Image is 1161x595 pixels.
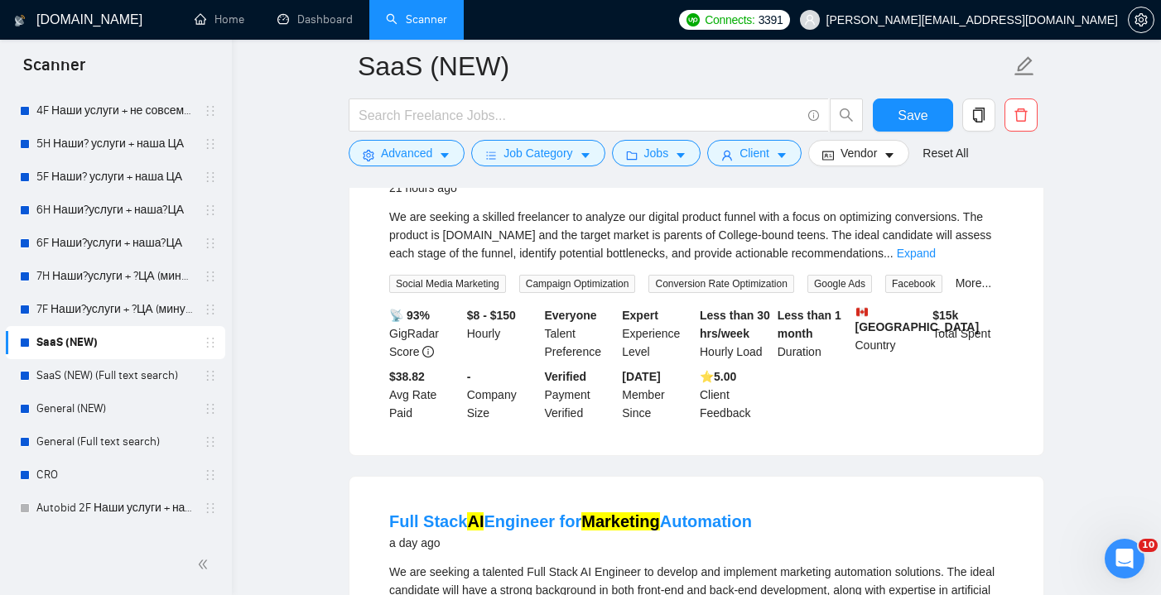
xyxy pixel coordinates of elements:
[467,309,516,322] b: $8 - $150
[929,306,1007,361] div: Total Spent
[580,149,591,161] span: caret-down
[622,370,660,383] b: [DATE]
[36,525,194,558] a: Autobid 1F Наши услуги + наша ЦА
[705,11,754,29] span: Connects:
[804,14,816,26] span: user
[36,458,194,492] a: CRO
[464,367,542,422] div: Company Size
[389,178,818,198] div: 21 hours ago
[36,161,194,194] a: 5F Наши? услуги + наша ЦА
[467,370,471,383] b: -
[14,7,26,34] img: logo
[386,367,464,422] div: Avg Rate Paid
[36,326,194,359] a: SaaS (NEW)
[386,306,464,361] div: GigRadar Score
[776,149,788,161] span: caret-down
[897,247,936,260] a: Expand
[808,110,819,121] span: info-circle
[389,210,991,260] span: We are seeking a skilled freelancer to analyze our digital product funnel with a focus on optimiz...
[503,144,572,162] span: Job Category
[542,306,619,361] div: Talent Preference
[204,402,217,415] span: holder
[963,108,995,122] span: copy
[700,370,736,383] b: ⭐️ 5.00
[36,392,194,425] a: General (NEW)
[1128,13,1154,26] a: setting
[581,512,659,530] mark: Marketing
[696,306,774,361] div: Hourly Load
[778,309,841,340] b: Less than 1 month
[36,227,194,260] a: 6F Наши?услуги + наша?ЦА
[884,247,894,260] span: ...
[956,276,992,290] a: More...
[204,303,217,316] span: holder
[759,11,783,29] span: 3391
[36,293,194,326] a: 7F Наши?услуги + ?ЦА (минус наша ЦА)
[386,12,447,26] a: searchScanner
[619,367,696,422] div: Member Since
[1014,55,1035,77] span: edit
[36,359,194,392] a: SaaS (NEW) (Full text search)
[204,270,217,283] span: holder
[439,149,450,161] span: caret-down
[1128,7,1154,33] button: setting
[197,556,214,573] span: double-left
[831,108,862,122] span: search
[204,170,217,184] span: holder
[519,275,636,293] span: Campaign Optimization
[363,149,374,161] span: setting
[822,149,834,161] span: idcard
[923,144,968,162] a: Reset All
[807,275,872,293] span: Google Ads
[739,144,769,162] span: Client
[471,140,605,166] button: barsJob Categorycaret-down
[204,468,217,482] span: holder
[774,306,852,361] div: Duration
[10,53,99,88] span: Scanner
[675,149,686,161] span: caret-down
[195,12,244,26] a: homeHome
[808,140,909,166] button: idcardVendorcaret-down
[707,140,802,166] button: userClientcaret-down
[485,149,497,161] span: bars
[873,98,953,132] button: Save
[932,309,958,322] b: $ 15k
[381,144,432,162] span: Advanced
[204,104,217,118] span: holder
[1105,539,1144,578] iframe: Intercom live chat
[204,435,217,449] span: holder
[648,275,793,293] span: Conversion Rate Optimization
[36,260,194,293] a: 7H Наши?услуги + ?ЦА (минус наша ЦА)
[962,98,995,132] button: copy
[36,425,194,458] a: General (Full text search)
[467,512,484,530] mark: AI
[542,367,619,422] div: Payment Verified
[36,127,194,161] a: 5H Наши? услуги + наша ЦА
[830,98,863,132] button: search
[389,309,430,322] b: 📡 93%
[389,533,752,553] div: a day ago
[612,140,701,166] button: folderJobscaret-down
[204,501,217,515] span: holder
[619,306,696,361] div: Experience Level
[204,204,217,217] span: holder
[721,149,733,161] span: user
[841,144,877,162] span: Vendor
[204,336,217,349] span: holder
[389,512,752,530] a: Full StackAIEngineer forMarketingAutomation
[545,309,597,322] b: Everyone
[204,369,217,382] span: holder
[389,208,1004,262] div: We are seeking a skilled freelancer to analyze our digital product funnel with a focus on optimiz...
[359,105,801,126] input: Search Freelance Jobs...
[389,370,425,383] b: $38.82
[898,105,927,126] span: Save
[884,149,895,161] span: caret-down
[422,346,434,357] span: info-circle
[204,137,217,151] span: holder
[700,309,770,340] b: Less than 30 hrs/week
[855,306,980,333] b: [GEOGRAPHIC_DATA]
[464,306,542,361] div: Hourly
[204,237,217,250] span: holder
[358,46,1010,87] input: Scanner name...
[389,275,506,293] span: Social Media Marketing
